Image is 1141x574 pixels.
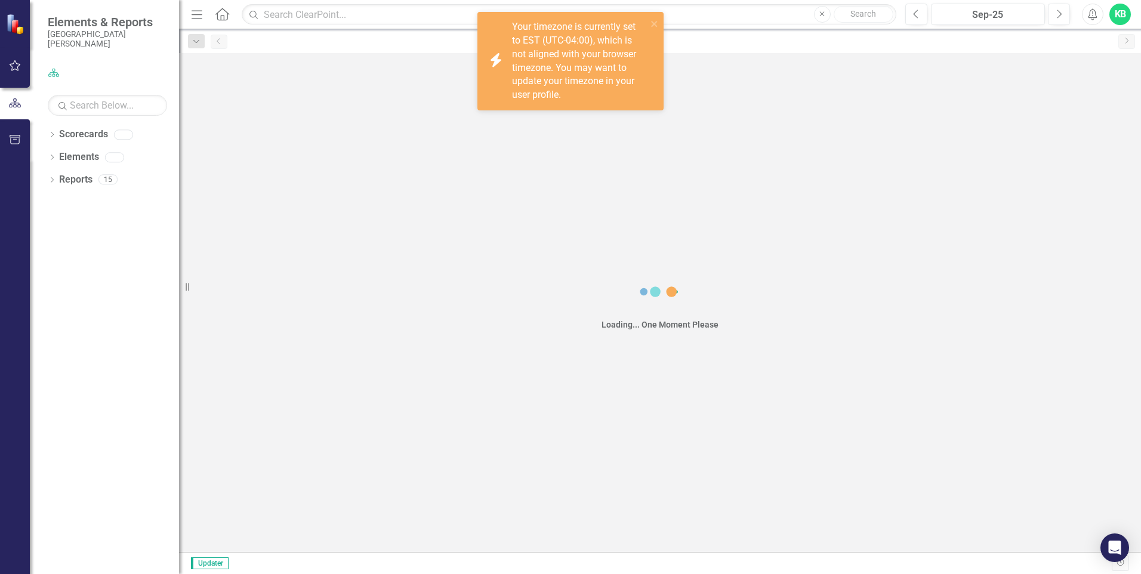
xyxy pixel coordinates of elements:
button: Sep-25 [931,4,1045,25]
button: close [650,17,659,30]
img: ClearPoint Strategy [5,13,27,35]
div: Loading... One Moment Please [602,319,718,331]
div: Sep-25 [935,8,1041,22]
div: Your timezone is currently set to EST (UTC-04:00), which is not aligned with your browser timezon... [512,20,647,102]
div: Open Intercom Messenger [1100,533,1129,562]
a: Reports [59,173,92,187]
span: Search [850,9,876,18]
a: Elements [59,150,99,164]
small: [GEOGRAPHIC_DATA][PERSON_NAME] [48,29,167,49]
span: Updater [191,557,229,569]
input: Search ClearPoint... [242,4,896,25]
a: Scorecards [59,128,108,141]
button: KB [1109,4,1131,25]
div: 15 [98,175,118,185]
span: Elements & Reports [48,15,167,29]
button: Search [834,6,893,23]
input: Search Below... [48,95,167,116]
